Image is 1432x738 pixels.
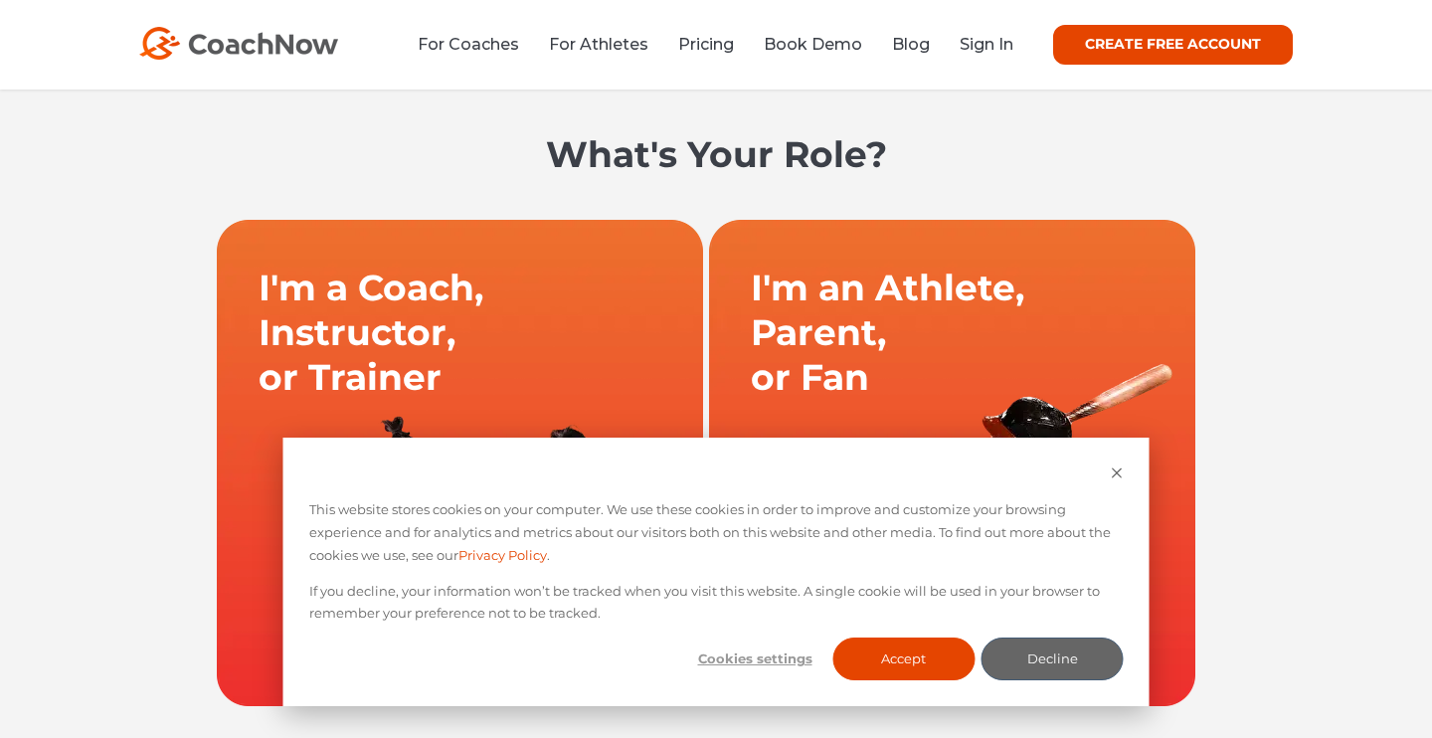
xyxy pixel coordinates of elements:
a: Pricing [678,35,734,54]
button: Accept [832,638,975,680]
button: Cookies settings [684,638,826,680]
a: For Coaches [418,35,519,54]
a: Privacy Policy [458,544,547,567]
div: Cookie banner [283,438,1150,706]
p: If you decline, your information won’t be tracked when you visit this website. A single cookie wi... [309,580,1124,626]
img: CoachNow Logo [139,27,338,60]
button: Dismiss cookie banner [1111,463,1124,486]
a: Sign In [960,35,1013,54]
a: CREATE FREE ACCOUNT [1053,25,1293,65]
button: Decline [982,638,1124,680]
a: For Athletes [549,35,648,54]
p: This website stores cookies on your computer. We use these cookies in order to improve and custom... [309,498,1124,566]
a: Book Demo [764,35,862,54]
a: Blog [892,35,930,54]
